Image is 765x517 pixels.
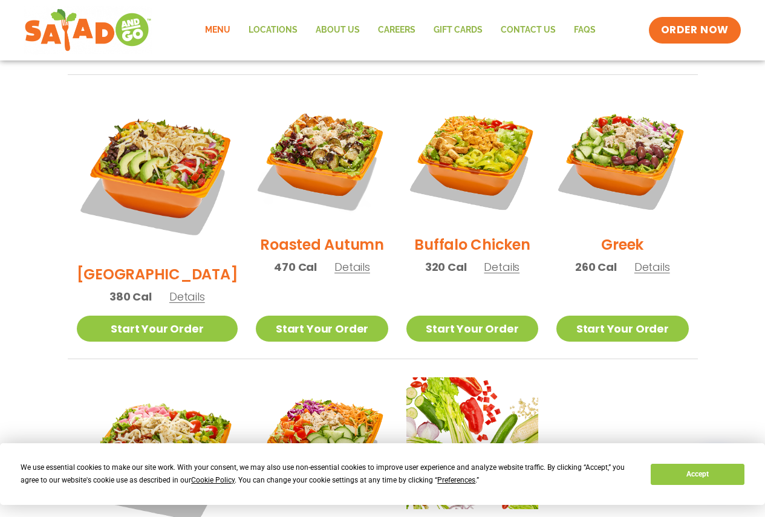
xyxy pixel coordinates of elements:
span: 320 Cal [425,259,467,275]
span: Cookie Policy [191,476,235,484]
span: 260 Cal [575,259,617,275]
span: Details [169,289,205,304]
img: Product photo for Greek Salad [556,93,688,225]
div: We use essential cookies to make our site work. With your consent, we may also use non-essential ... [21,461,636,487]
a: Start Your Order [77,316,238,342]
h2: Roasted Autumn [260,234,384,255]
a: Menu [196,16,239,44]
img: Product photo for Thai Salad [256,377,388,509]
h2: Greek [601,234,643,255]
span: 470 Cal [274,259,317,275]
h2: Buffalo Chicken [414,234,530,255]
a: Start Your Order [406,316,538,342]
span: Details [634,259,670,275]
span: ORDER NOW [661,23,729,37]
a: GIFT CARDS [425,16,492,44]
button: Accept [651,464,744,485]
span: 380 Cal [109,288,152,305]
img: Product photo for BBQ Ranch Salad [77,93,238,255]
a: About Us [307,16,369,44]
span: Preferences [437,476,475,484]
span: Details [334,259,370,275]
img: new-SAG-logo-768×292 [24,6,152,54]
span: Details [484,259,519,275]
img: Product photo for Buffalo Chicken Salad [406,93,538,225]
a: Start Your Order [256,316,388,342]
img: Product photo for Build Your Own [406,377,538,509]
a: Locations [239,16,307,44]
h2: [GEOGRAPHIC_DATA] [77,264,238,285]
nav: Menu [196,16,605,44]
a: ORDER NOW [649,17,741,44]
a: FAQs [565,16,605,44]
a: Contact Us [492,16,565,44]
img: Product photo for Roasted Autumn Salad [256,93,388,225]
a: Careers [369,16,425,44]
a: Start Your Order [556,316,688,342]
